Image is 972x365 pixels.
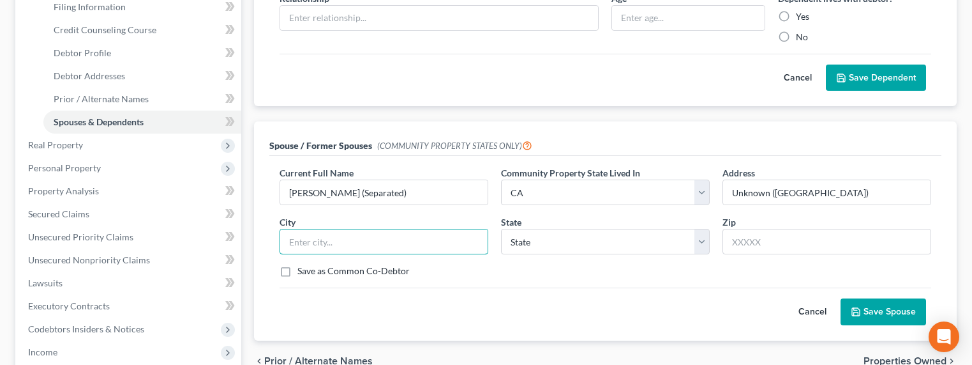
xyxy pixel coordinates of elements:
a: Debtor Addresses [43,65,241,88]
div: Open Intercom Messenger [929,322,959,352]
input: Enter age... [612,6,764,30]
span: Income [28,346,57,357]
a: Executory Contracts [18,295,241,318]
label: Address [722,166,755,180]
label: Yes [796,10,809,23]
span: Filing Information [54,1,126,12]
input: Enter name... [280,180,488,205]
span: Spouses & Dependents [54,116,144,127]
label: State [501,215,521,229]
label: Zip [722,215,736,229]
button: Save Spouse [841,299,926,325]
input: Enter address... [723,180,931,205]
span: Unsecured Priority Claims [28,231,133,242]
a: Spouses & Dependents [43,111,241,134]
span: Unsecured Nonpriority Claims [28,254,150,265]
a: Unsecured Nonpriority Claims [18,249,241,272]
span: Personal Property [28,162,101,173]
span: (COMMUNITY PROPERTY STATES ONLY) [377,141,532,151]
span: Secured Claims [28,208,89,219]
label: No [796,31,808,43]
input: Enter relationship... [280,6,599,30]
button: Cancel [784,299,841,325]
span: Credit Counseling Course [54,24,156,35]
span: Real Property [28,139,83,150]
input: Enter city... [280,229,488,254]
a: Prior / Alternate Names [43,88,241,111]
a: Debtor Profile [43,42,241,65]
a: Credit Counseling Course [43,19,241,42]
span: Current Full Name [280,167,354,178]
a: Secured Claims [18,203,241,226]
span: Lawsuits [28,277,63,288]
label: Save as Common Co-Debtor [297,265,410,277]
span: Spouse / Former Spouses [269,140,372,151]
span: Debtor Addresses [54,70,125,81]
input: XXXXX [722,229,931,254]
span: Property Analysis [28,185,99,196]
span: Executory Contracts [28,300,110,311]
span: Community Property State Lived In [501,167,640,178]
a: Property Analysis [18,180,241,203]
a: Lawsuits [18,272,241,295]
span: Codebtors Insiders & Notices [28,323,144,334]
span: Debtor Profile [54,47,111,58]
label: City [280,215,295,229]
a: Unsecured Priority Claims [18,226,241,249]
span: Prior / Alternate Names [54,93,149,104]
button: Save Dependent [826,65,926,91]
button: Cancel [770,65,826,91]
